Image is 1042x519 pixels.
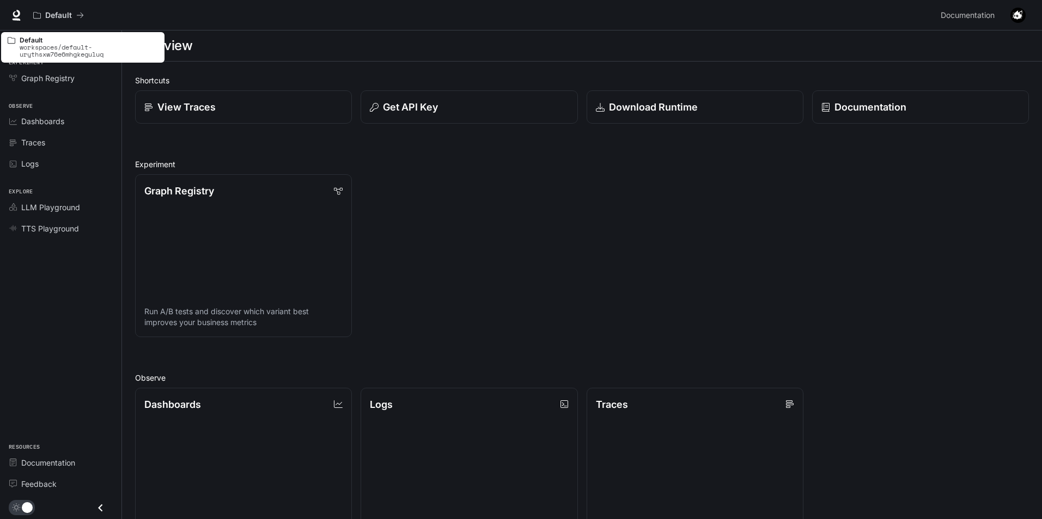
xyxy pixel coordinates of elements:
h2: Observe [135,372,1029,383]
button: Close drawer [88,497,113,519]
p: Logs [370,397,393,412]
a: Dashboards [4,112,117,131]
span: Feedback [21,478,57,490]
a: Documentation [936,4,1003,26]
a: LLM Playground [4,198,117,217]
p: workspaces/default-urythsxw76e6mhgkeguluq [20,44,158,58]
p: Traces [596,397,628,412]
span: Dashboards [21,115,64,127]
p: Default [20,36,158,44]
a: Graph RegistryRun A/B tests and discover which variant best improves your business metrics [135,174,352,337]
button: User avatar [1007,4,1029,26]
span: TTS Playground [21,223,79,234]
img: User avatar [1010,8,1026,23]
span: Graph Registry [21,72,75,84]
span: Traces [21,137,45,148]
a: Traces [4,133,117,152]
a: Logs [4,154,117,173]
span: Documentation [941,9,995,22]
span: LLM Playground [21,202,80,213]
a: Download Runtime [587,90,803,124]
p: Default [45,11,72,20]
p: Documentation [834,100,906,114]
a: TTS Playground [4,219,117,238]
p: View Traces [157,100,216,114]
a: Documentation [4,453,117,472]
a: Graph Registry [4,69,117,88]
p: Run A/B tests and discover which variant best improves your business metrics [144,306,343,328]
p: Graph Registry [144,184,214,198]
h2: Shortcuts [135,75,1029,86]
p: Download Runtime [609,100,698,114]
span: Dark mode toggle [22,501,33,513]
a: View Traces [135,90,352,124]
p: Get API Key [383,100,438,114]
button: Get API Key [361,90,577,124]
p: Dashboards [144,397,201,412]
a: Feedback [4,474,117,493]
h2: Experiment [135,158,1029,170]
a: Documentation [812,90,1029,124]
button: All workspaces [28,4,89,26]
span: Logs [21,158,39,169]
span: Documentation [21,457,75,468]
